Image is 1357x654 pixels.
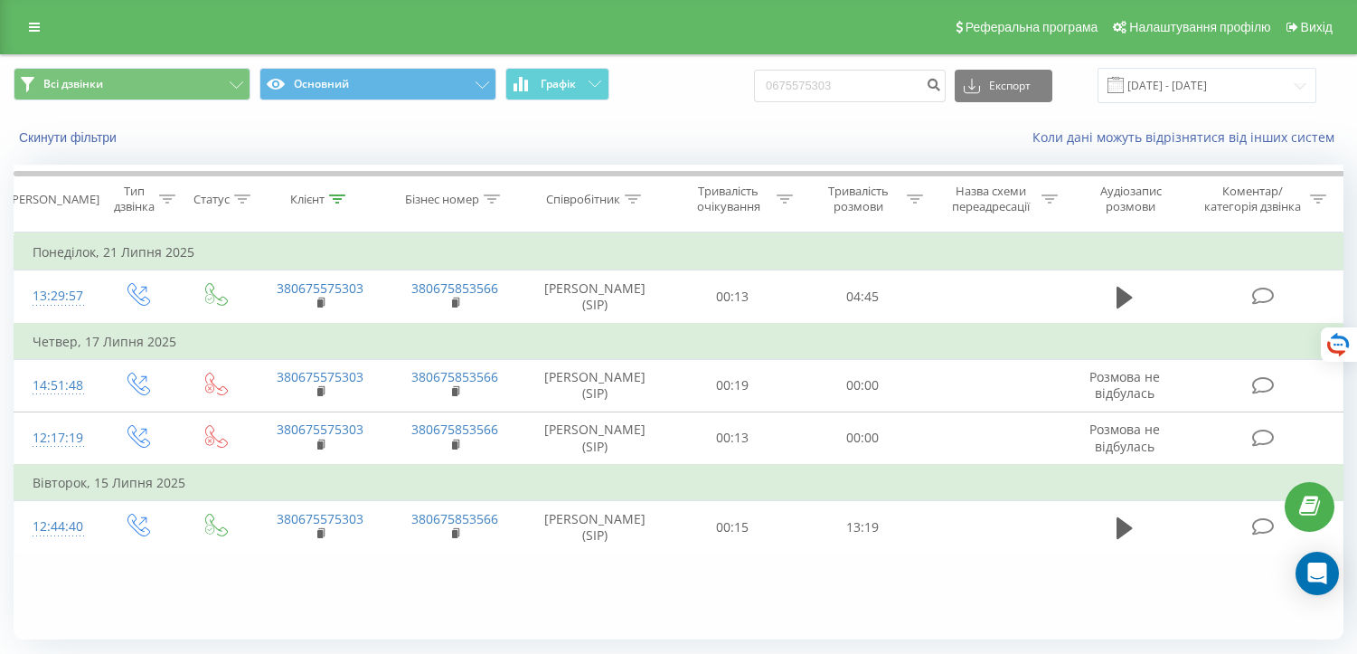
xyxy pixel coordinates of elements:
[1129,20,1270,34] span: Налаштування профілю
[668,501,798,554] td: 00:15
[193,192,230,207] div: Статус
[955,70,1052,102] button: Експорт
[33,421,79,456] div: 12:17:19
[8,192,99,207] div: [PERSON_NAME]
[411,421,498,438] a: 380675853566
[277,368,363,385] a: 380675575303
[668,412,798,465] td: 00:13
[1296,552,1339,595] div: Open Intercom Messenger
[966,20,1098,34] span: Реферальна програма
[14,129,126,146] button: Скинути фільтри
[1301,20,1333,34] span: Вихід
[411,368,498,385] a: 380675853566
[668,270,798,324] td: 00:13
[541,78,576,90] span: Графік
[1032,128,1343,146] a: Коли дані можуть відрізнятися вiд інших систем
[113,184,155,214] div: Тип дзвінка
[944,184,1037,214] div: Назва схеми переадресації
[411,510,498,527] a: 380675853566
[33,368,79,403] div: 14:51:48
[523,270,668,324] td: [PERSON_NAME] (SIP)
[14,324,1343,360] td: Четвер, 17 Липня 2025
[14,234,1343,270] td: Понеділок, 21 Липня 2025
[668,359,798,412] td: 00:19
[1079,184,1183,214] div: Аудіозапис розмови
[505,68,609,100] button: Графік
[259,68,496,100] button: Основний
[797,270,928,324] td: 04:45
[33,509,79,545] div: 12:44:40
[14,68,250,100] button: Всі дзвінки
[14,465,1343,501] td: Вівторок, 15 Липня 2025
[797,359,928,412] td: 00:00
[405,192,479,207] div: Бізнес номер
[814,184,902,214] div: Тривалість розмови
[290,192,325,207] div: Клієнт
[277,510,363,527] a: 380675575303
[523,359,668,412] td: [PERSON_NAME] (SIP)
[1089,421,1160,454] span: Розмова не відбулась
[523,501,668,554] td: [PERSON_NAME] (SIP)
[523,412,668,465] td: [PERSON_NAME] (SIP)
[546,192,620,207] div: Співробітник
[33,279,79,314] div: 13:29:57
[1200,184,1305,214] div: Коментар/категорія дзвінка
[684,184,773,214] div: Тривалість очікування
[277,280,363,297] a: 380675575303
[754,70,946,102] input: Пошук за номером
[1089,368,1160,402] span: Розмова не відбулась
[277,421,363,438] a: 380675575303
[43,77,103,91] span: Всі дзвінки
[411,280,498,297] a: 380675853566
[797,412,928,465] td: 00:00
[797,501,928,554] td: 13:19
